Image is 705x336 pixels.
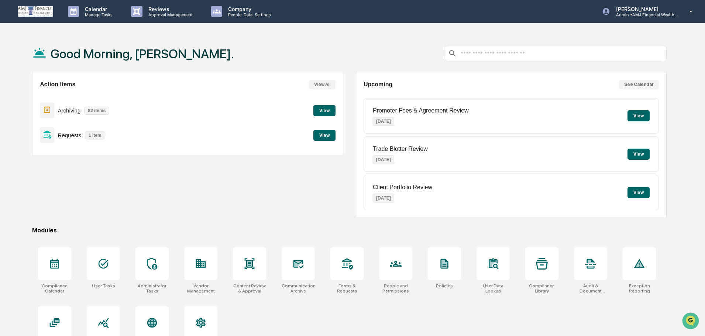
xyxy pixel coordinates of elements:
[7,94,13,100] div: 🖐️
[627,187,650,198] button: View
[222,6,275,12] p: Company
[373,146,428,152] p: Trade Blotter Review
[125,59,134,67] button: Start new chat
[627,149,650,160] button: View
[222,12,275,17] p: People, Data, Settings
[4,90,51,103] a: 🖐️Preclearance
[142,6,196,12] p: Reviews
[610,12,679,17] p: Admin • AMJ Financial Wealth Management
[61,93,92,100] span: Attestations
[364,81,392,88] h2: Upcoming
[282,283,315,294] div: Communications Archive
[15,93,48,100] span: Preclearance
[52,125,89,131] a: Powered byPylon
[313,131,336,138] a: View
[313,105,336,116] button: View
[184,283,217,294] div: Vendor Management
[58,132,81,138] p: Requests
[142,12,196,17] p: Approval Management
[477,283,510,294] div: User Data Lookup
[623,283,656,294] div: Exception Reporting
[379,283,412,294] div: People and Permissions
[233,283,266,294] div: Content Review & Approval
[25,56,121,64] div: Start new chat
[135,283,169,294] div: Administrator Tasks
[610,6,679,12] p: [PERSON_NAME]
[436,283,453,288] div: Policies
[4,104,49,117] a: 🔎Data Lookup
[7,15,134,27] p: How can we help?
[40,81,75,88] h2: Action Items
[373,184,432,191] p: Client Portfolio Review
[330,283,364,294] div: Forms & Requests
[313,107,336,114] a: View
[627,110,650,121] button: View
[85,131,105,139] p: 1 item
[7,56,21,70] img: 1746055101610-c473b297-6a78-478c-a979-82029cc54cd1
[373,117,394,126] p: [DATE]
[619,80,659,89] button: See Calendar
[92,283,115,288] div: User Tasks
[51,90,94,103] a: 🗄️Attestations
[25,64,93,70] div: We're available if you need us!
[525,283,558,294] div: Compliance Library
[7,108,13,114] div: 🔎
[309,80,336,89] button: View All
[373,107,469,114] p: Promoter Fees & Agreement Review
[373,194,394,202] p: [DATE]
[574,283,607,294] div: Audit & Document Logs
[313,130,336,141] button: View
[54,94,59,100] div: 🗄️
[15,107,47,114] span: Data Lookup
[18,6,53,17] img: logo
[51,46,234,61] h1: Good Morning, [PERSON_NAME].
[681,312,701,332] iframe: Open customer support
[73,125,89,131] span: Pylon
[79,6,116,12] p: Calendar
[373,155,394,164] p: [DATE]
[38,283,71,294] div: Compliance Calendar
[58,107,81,114] p: Archiving
[32,227,667,234] div: Modules
[79,12,116,17] p: Manage Tasks
[84,107,109,115] p: 82 items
